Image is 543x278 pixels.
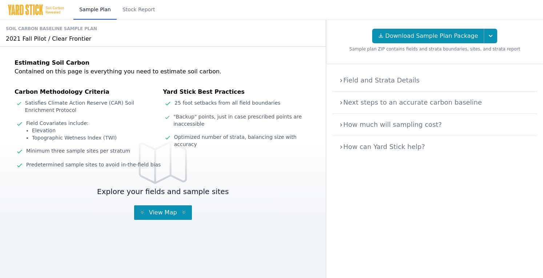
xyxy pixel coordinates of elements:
li: Topographic Wetness Index (TWI) [32,134,117,141]
summary: Field and Strata Details [338,75,531,85]
div: 2021 Fall Pilot / Clear Frontier [6,35,320,43]
div: "Backup" points, just in case prescribed points are inaccessible [170,113,310,128]
img: Yard Stick Logo [7,4,65,16]
summary: How much will sampling cost? [338,120,531,130]
div: Field Covariates include: [23,120,117,141]
button: View Map [134,205,192,220]
div: Explore your fields and sample sites [97,186,229,202]
div: Sample plan ZIP contains fields and strata boundaries, sites, and strata report [338,46,532,55]
div: Satisfies Climate Action Reserve (CAR) Soil Enrichment Protocol [22,99,161,114]
summary: How can Yard Stick help? [338,142,531,152]
div: Carbon Methodology Criteria [15,88,163,99]
div: Predetermined sample sites to avoid in-the-field bias [23,161,161,169]
div: Minimum three sample sites per stratum [23,147,130,155]
summary: Next steps to an accurate carbon baseline [338,97,531,108]
li: Elevation [32,127,117,134]
div: Optimized number of strata, balancing size with accuracy [171,133,310,148]
span: View Map [146,209,180,216]
div: Soil Carbon Baseline Sample Plan [6,23,320,35]
div: Yard Stick Best Practices [163,88,311,99]
div: 25 foot setbacks from all field boundaries [172,99,280,107]
div: Estimating Soil Carbon [15,59,311,67]
a: Download Sample Plan Package [372,29,484,43]
div: Contained on this page is everything you need to estimate soil carbon. [15,67,311,76]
